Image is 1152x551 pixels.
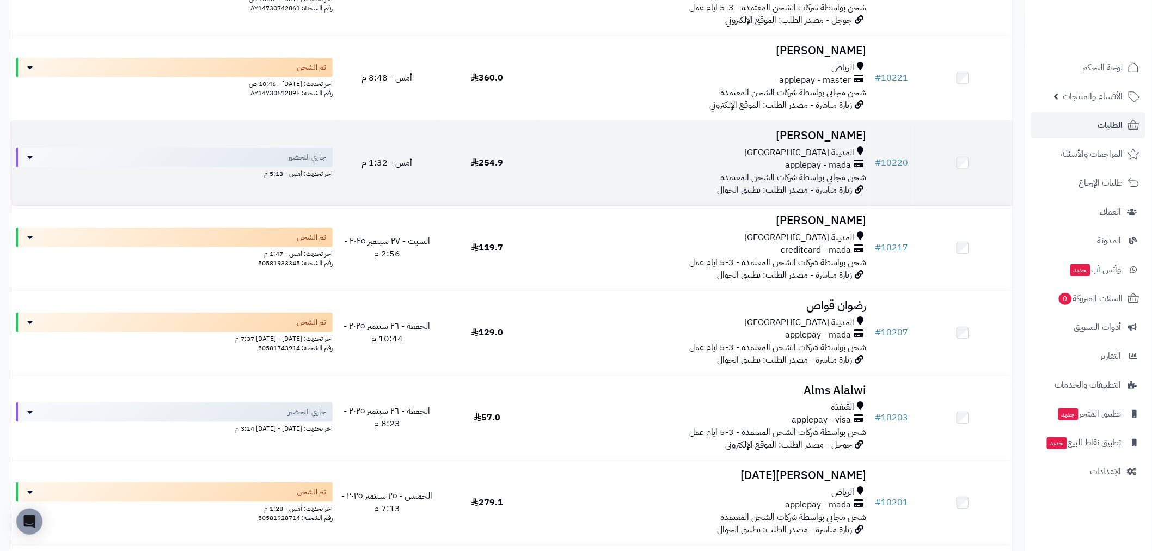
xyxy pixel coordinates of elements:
[542,215,866,227] h3: [PERSON_NAME]
[717,353,852,366] span: زيارة مباشرة - مصدر الطلب: تطبيق الجوال
[1100,204,1122,219] span: العملاء
[1031,112,1145,138] a: الطلبات
[1101,348,1122,364] span: التقارير
[1090,464,1122,479] span: الإعدادات
[16,332,333,344] div: اخر تحديث: [DATE] - [DATE] 7:37 م
[875,241,908,254] a: #10217
[1046,435,1122,450] span: تطبيق نقاط البيع
[1031,228,1145,254] a: المدونة
[792,414,851,426] span: applepay - visa
[725,14,852,27] span: جوجل - مصدر الطلب: الموقع الإلكتروني
[720,171,866,184] span: شحن مجاني بواسطة شركات الشحن المعتمدة
[717,523,852,536] span: زيارة مباشرة - مصدر الطلب: تطبيق الجوال
[720,511,866,524] span: شحن مجاني بواسطة شركات الشحن المعتمدة
[1098,118,1123,133] span: الطلبات
[875,326,908,339] a: #10207
[1079,175,1123,191] span: طلبات الإرجاع
[1062,146,1123,162] span: المراجعات والأسئلة
[689,426,866,439] span: شحن بواسطة شركات الشحن المعتمدة - 3-5 ايام عمل
[717,268,852,281] span: زيارة مباشرة - مصدر الطلب: تطبيق الجوال
[689,341,866,354] span: شحن بواسطة شركات الشحن المعتمدة - 3-5 ايام عمل
[689,256,866,269] span: شحن بواسطة شركات الشحن المعتمدة - 3-5 ايام عمل
[1074,320,1122,335] span: أدوات التسويق
[1031,314,1145,340] a: أدوات التسويق
[785,329,851,341] span: applepay - mada
[471,156,503,169] span: 254.9
[709,99,852,112] span: زيارة مباشرة - مصدر الطلب: الموقع الإلكتروني
[1031,54,1145,81] a: لوحة التحكم
[250,88,333,98] span: رقم الشحنة: AY14730612895
[297,317,326,328] span: تم الشحن
[1058,408,1079,420] span: جديد
[258,258,333,268] span: رقم الشحنة: 50581933345
[288,152,326,163] span: جاري التحضير
[297,232,326,243] span: تم الشحن
[361,71,412,84] span: أمس - 8:48 م
[744,231,854,244] span: المدينة [GEOGRAPHIC_DATA]
[875,496,908,509] a: #10201
[831,62,854,74] span: الرياض
[717,183,852,197] span: زيارة مباشرة - مصدر الطلب: تطبيق الجوال
[542,384,866,397] h3: Alms Alalwi
[875,71,908,84] a: #10221
[785,159,851,172] span: applepay - mada
[1063,89,1123,104] span: الأقسام والمنتجات
[1031,343,1145,369] a: التقارير
[1031,199,1145,225] a: العملاء
[16,77,333,89] div: اخر تحديث: [DATE] - 10:46 ص
[1031,256,1145,283] a: وآتس آبجديد
[297,62,326,73] span: تم الشحن
[1059,293,1073,305] span: 0
[1031,458,1145,485] a: الإعدادات
[1069,262,1122,277] span: وآتس آب
[744,316,854,329] span: المدينة [GEOGRAPHIC_DATA]
[744,146,854,159] span: المدينة [GEOGRAPHIC_DATA]
[542,130,866,142] h3: [PERSON_NAME]
[779,74,851,87] span: applepay - master
[785,499,851,511] span: applepay - mada
[720,86,866,99] span: شحن مجاني بواسطة شركات الشحن المعتمدة
[471,326,503,339] span: 129.0
[1078,12,1142,35] img: logo-2.png
[875,411,881,424] span: #
[1098,233,1122,248] span: المدونة
[875,241,881,254] span: #
[341,489,432,515] span: الخميس - ٢٥ سبتمبر ٢٠٢٥ - 7:13 م
[1055,377,1122,393] span: التطبيقات والخدمات
[258,343,333,353] span: رقم الشحنة: 50581743914
[250,3,333,13] span: رقم الشحنة: AY14730742861
[1070,264,1090,276] span: جديد
[1031,141,1145,167] a: المراجعات والأسئلة
[297,487,326,498] span: تم الشحن
[16,502,333,513] div: اخر تحديث: أمس - 1:28 م
[16,247,333,259] div: اخر تحديث: أمس - 1:47 م
[16,422,333,433] div: اخر تحديث: [DATE] - [DATE] 3:14 م
[1058,291,1123,306] span: السلات المتروكة
[1031,285,1145,311] a: السلات المتروكة0
[474,411,500,424] span: 57.0
[16,167,333,179] div: اخر تحديث: أمس - 5:13 م
[258,513,333,523] span: رقم الشحنة: 50581928714
[1031,170,1145,196] a: طلبات الإرجاع
[875,71,881,84] span: #
[471,241,503,254] span: 119.7
[542,45,866,57] h3: [PERSON_NAME]
[542,299,866,312] h3: رضوان قواص
[361,156,412,169] span: أمس - 1:32 م
[831,486,854,499] span: الرياض
[781,244,851,256] span: creditcard - mada
[344,405,430,430] span: الجمعة - ٢٦ سبتمبر ٢٠٢٥ - 8:23 م
[1031,372,1145,398] a: التطبيقات والخدمات
[725,438,852,451] span: جوجل - مصدر الطلب: الموقع الإلكتروني
[471,71,503,84] span: 360.0
[875,411,908,424] a: #10203
[1057,406,1122,421] span: تطبيق المتجر
[831,401,854,414] span: القنفذة
[471,496,503,509] span: 279.1
[288,407,326,418] span: جاري التحضير
[875,326,881,339] span: #
[875,496,881,509] span: #
[1031,430,1145,456] a: تطبيق نقاط البيعجديد
[344,235,430,260] span: السبت - ٢٧ سبتمبر ٢٠٢٥ - 2:56 م
[875,156,908,169] a: #10220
